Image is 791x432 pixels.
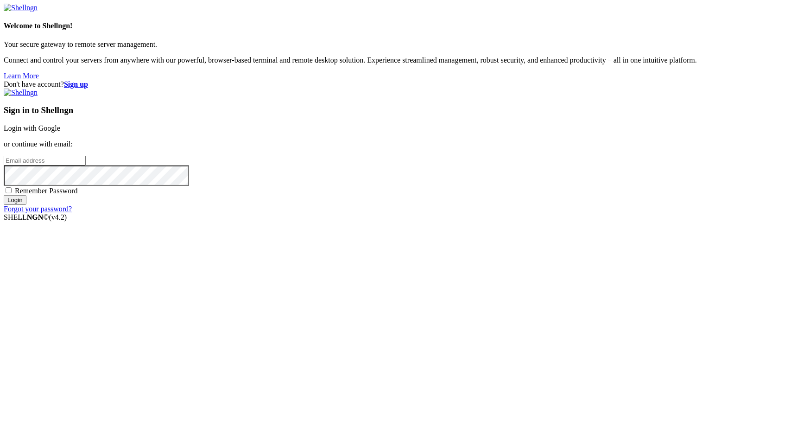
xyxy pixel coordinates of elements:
[27,213,44,221] b: NGN
[4,140,787,148] p: or continue with email:
[4,156,86,165] input: Email address
[4,89,38,97] img: Shellngn
[4,205,72,213] a: Forgot your password?
[4,56,787,64] p: Connect and control your servers from anywhere with our powerful, browser-based terminal and remo...
[4,124,60,132] a: Login with Google
[49,213,67,221] span: 4.2.0
[15,187,78,195] span: Remember Password
[4,105,787,115] h3: Sign in to Shellngn
[64,80,88,88] a: Sign up
[4,22,787,30] h4: Welcome to Shellngn!
[4,4,38,12] img: Shellngn
[4,72,39,80] a: Learn More
[4,40,787,49] p: Your secure gateway to remote server management.
[4,195,26,205] input: Login
[4,80,787,89] div: Don't have account?
[4,213,67,221] span: SHELL ©
[6,187,12,193] input: Remember Password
